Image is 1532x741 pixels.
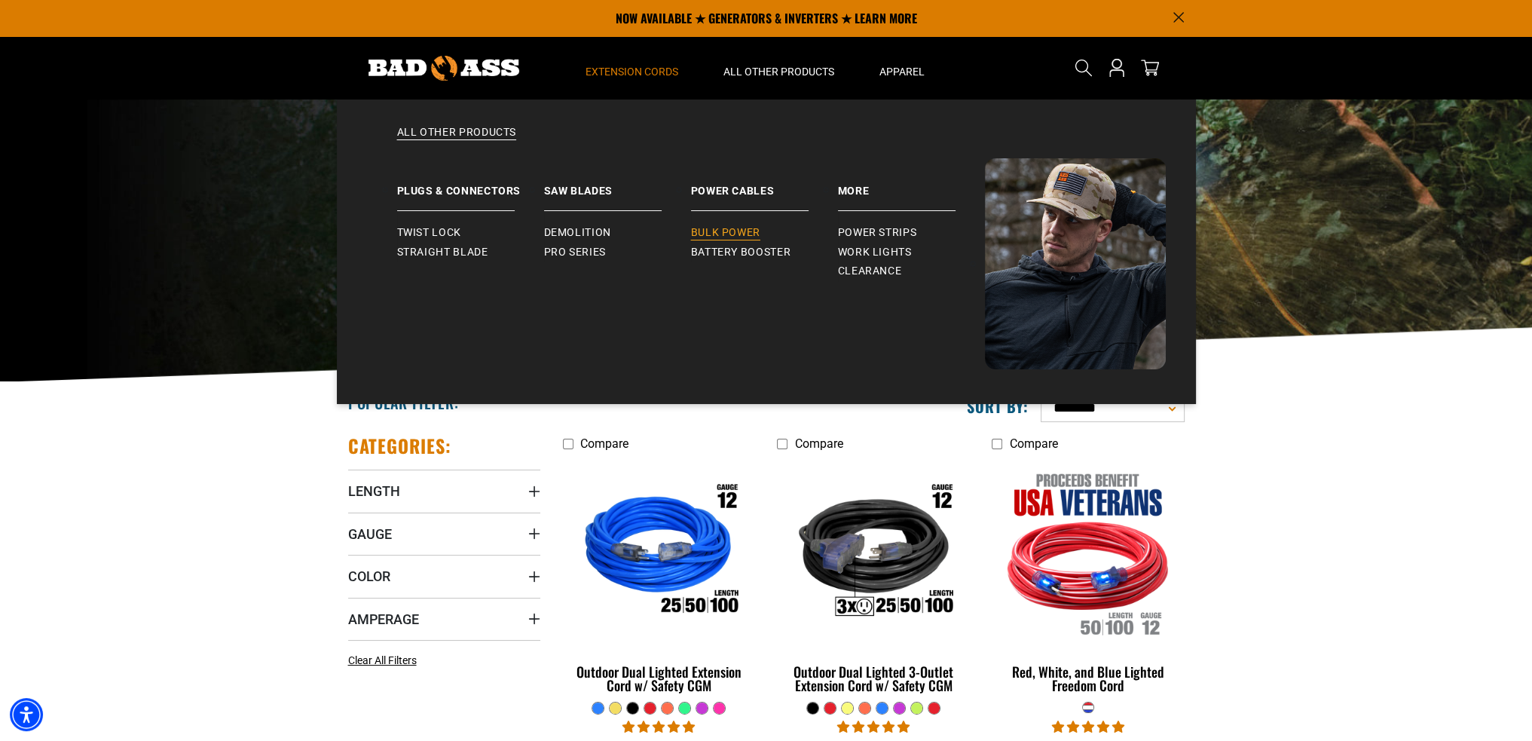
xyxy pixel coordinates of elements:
img: Bad Ass Extension Cords [368,56,519,81]
span: Compare [794,436,842,451]
a: Red, White, and Blue Lighted Freedom Cord Red, White, and Blue Lighted Freedom Cord [992,458,1184,701]
span: Twist Lock [397,226,461,240]
span: 5.00 stars [1052,720,1124,734]
span: 4.80 stars [837,720,910,734]
summary: Apparel [857,36,947,100]
span: Clearance [838,265,902,278]
a: All Other Products [367,125,1166,158]
summary: Color [348,555,540,597]
a: Twist Lock [397,223,544,243]
span: Gauge [348,525,392,543]
img: Red, White, and Blue Lighted Freedom Cord [993,466,1183,639]
a: Plugs & Connectors [397,158,544,211]
summary: Search [1072,56,1096,80]
div: Accessibility Menu [10,698,43,731]
a: cart [1138,59,1162,77]
a: Open this option [1105,36,1129,100]
span: Bulk Power [691,226,760,240]
span: All Other Products [723,65,834,78]
span: Amperage [348,611,419,628]
summary: Gauge [348,513,540,555]
a: Work Lights [838,243,985,262]
a: Power Strips [838,223,985,243]
span: Pro Series [544,246,606,259]
label: Sort by: [967,397,1029,416]
span: Color [348,568,390,585]
a: Outdoor Dual Lighted Extension Cord w/ Safety CGM Outdoor Dual Lighted Extension Cord w/ Safety CGM [563,458,755,701]
span: Compare [580,436,628,451]
span: Straight Blade [397,246,488,259]
summary: Amperage [348,598,540,640]
a: Power Cables [691,158,838,211]
span: Extension Cords [586,65,678,78]
div: Red, White, and Blue Lighted Freedom Cord [992,665,1184,692]
img: Outdoor Dual Lighted 3-Outlet Extension Cord w/ Safety CGM [778,466,968,639]
h2: Categories: [348,434,452,458]
img: Outdoor Dual Lighted Extension Cord w/ Safety CGM [564,466,754,639]
a: Battery Booster [691,243,838,262]
span: Apparel [879,65,925,78]
span: Battery Booster [691,246,791,259]
summary: Length [348,470,540,512]
img: Bad Ass Extension Cords [985,158,1166,369]
a: Bulk Power [691,223,838,243]
summary: All Other Products [701,36,857,100]
a: Saw Blades [544,158,691,211]
span: Length [348,482,400,500]
a: Demolition [544,223,691,243]
span: Work Lights [838,246,912,259]
h2: Popular Filter: [348,393,459,412]
div: Outdoor Dual Lighted 3-Outlet Extension Cord w/ Safety CGM [777,665,969,692]
a: Straight Blade [397,243,544,262]
div: Outdoor Dual Lighted Extension Cord w/ Safety CGM [563,665,755,692]
span: Clear All Filters [348,654,417,666]
a: Outdoor Dual Lighted 3-Outlet Extension Cord w/ Safety CGM Outdoor Dual Lighted 3-Outlet Extensio... [777,458,969,701]
span: Compare [1009,436,1057,451]
span: Demolition [544,226,611,240]
span: Power Strips [838,226,917,240]
a: Clear All Filters [348,653,423,669]
span: 4.81 stars [622,720,695,734]
summary: Extension Cords [563,36,701,100]
a: Clearance [838,262,985,281]
a: Battery Booster More Power Strips [838,158,985,211]
a: Pro Series [544,243,691,262]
